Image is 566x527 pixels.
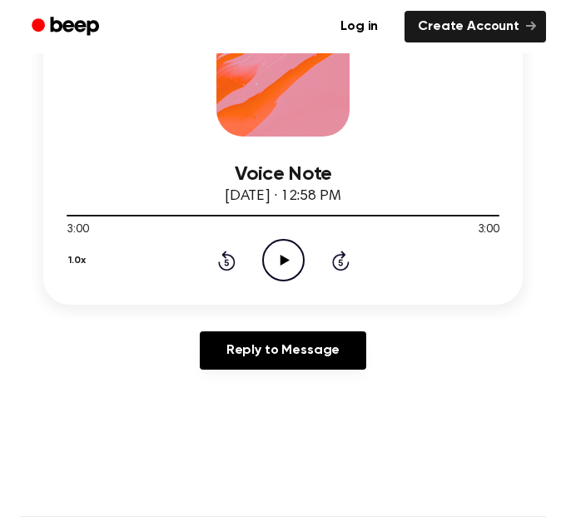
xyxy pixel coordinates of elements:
[67,163,499,186] h3: Voice Note
[225,189,341,204] span: [DATE] · 12:58 PM
[20,11,114,43] a: Beep
[478,221,499,239] span: 3:00
[200,331,366,370] a: Reply to Message
[405,11,546,42] a: Create Account
[67,246,92,275] button: 1.0x
[324,7,395,46] a: Log in
[67,221,88,239] span: 3:00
